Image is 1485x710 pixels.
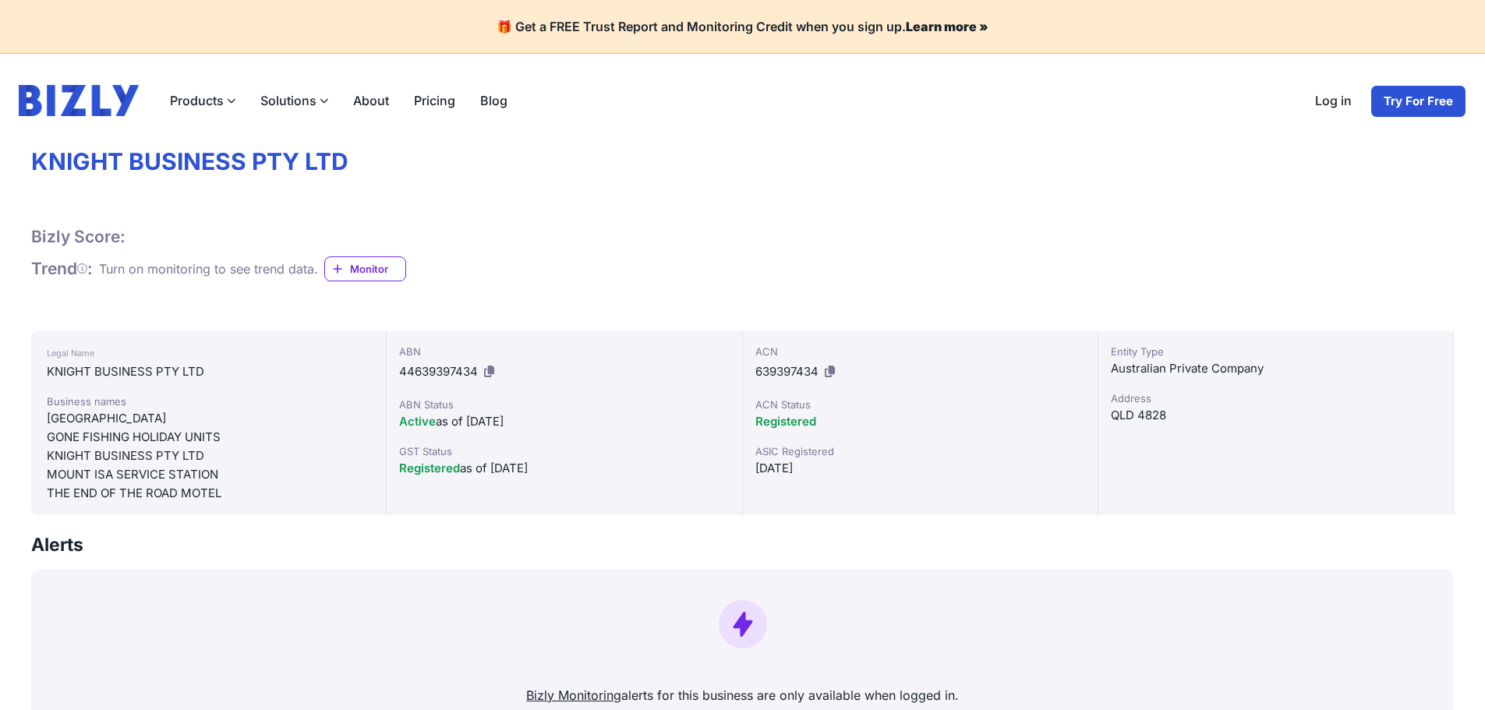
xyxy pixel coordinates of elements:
a: Blog [468,85,520,116]
span: Monitor [350,261,405,277]
label: Products [157,85,248,116]
div: ABN [399,344,729,359]
span: Registered [755,414,816,429]
h1: KNIGHT BUSINESS PTY LTD [31,147,1454,177]
div: GST Status [399,443,729,459]
h4: 🎁 Get a FREE Trust Report and Monitoring Credit when you sign up. [19,19,1466,34]
div: Address [1111,390,1441,406]
div: Entity Type [1111,344,1441,359]
div: KNIGHT BUSINESS PTY LTD [47,447,370,465]
div: THE END OF THE ROAD MOTEL [47,484,370,503]
div: as of [DATE] [399,459,729,478]
a: Bizly Monitoring [526,687,621,703]
a: Try For Free [1370,85,1466,118]
p: alerts for this business are only available when logged in. [44,686,1441,705]
div: GONE FISHING HOLIDAY UNITS [47,428,370,447]
div: ASIC Registered [755,443,1085,459]
a: Monitor [324,256,406,281]
a: Learn more » [906,19,988,34]
label: Solutions [248,85,341,116]
a: Log in [1303,85,1364,118]
span: Active [399,414,436,429]
div: Australian Private Company [1111,359,1441,378]
div: ACN Status [755,397,1085,412]
div: as of [DATE] [399,412,729,431]
div: MOUNT ISA SERVICE STATION [47,465,370,484]
div: [GEOGRAPHIC_DATA] [47,409,370,428]
div: Turn on monitoring to see trend data. [99,260,318,278]
div: KNIGHT BUSINESS PTY LTD [47,362,370,381]
div: Business names [47,394,370,409]
span: 44639397434 [399,364,478,379]
h1: Trend : [31,259,93,279]
span: Registered [399,461,460,475]
div: ACN [755,344,1085,359]
div: [DATE] [755,459,1085,478]
h3: Alerts [31,534,83,556]
a: Pricing [401,85,468,116]
img: bizly_logo.svg [19,85,139,116]
div: QLD 4828 [1111,406,1441,425]
span: 639397434 [755,364,819,379]
div: ABN Status [399,397,729,412]
h1: Bizly Score: [31,227,126,247]
div: Legal Name [47,344,370,362]
a: About [341,85,401,116]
